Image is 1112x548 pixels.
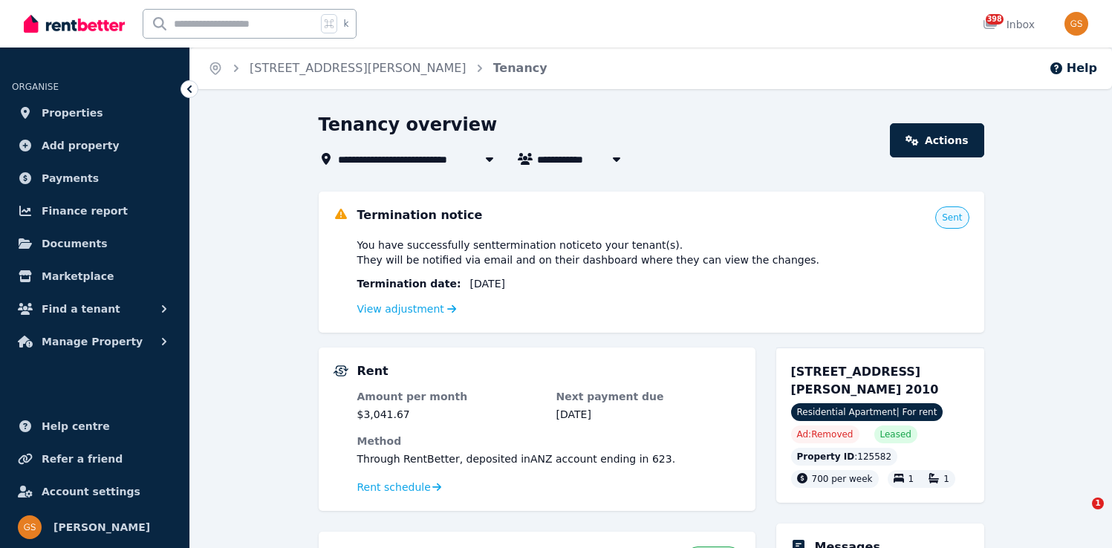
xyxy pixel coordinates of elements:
a: Account settings [12,477,178,506]
img: Gabriel Sarajinsky [18,515,42,539]
div: Inbox [983,17,1035,32]
span: Documents [42,235,108,252]
a: Properties [12,98,178,128]
a: Marketplace [12,261,178,291]
span: Rent schedule [357,480,431,495]
a: Documents [12,229,178,258]
span: You have successfully sent termination notice to your tenant(s) . They will be notified via email... [357,238,820,267]
span: ORGANISE [12,82,59,92]
a: Finance report [12,196,178,226]
button: Help [1049,59,1097,77]
span: k [343,18,348,30]
a: [STREET_ADDRESS][PERSON_NAME] [250,61,466,75]
span: Through RentBetter , deposited in ANZ account ending in 623 . [357,453,676,465]
a: Actions [890,123,983,157]
h5: Rent [357,362,388,380]
button: Find a tenant [12,294,178,324]
div: : 125582 [791,448,898,466]
h1: Tenancy overview [319,113,498,137]
span: Ad: Removed [797,428,853,440]
span: Manage Property [42,333,143,350]
dt: Method [357,434,741,448]
span: Find a tenant [42,300,120,318]
img: Gabriel Sarajinsky [1064,12,1088,36]
span: [PERSON_NAME] [53,518,150,536]
img: RentBetter [24,13,125,35]
span: Refer a friend [42,450,123,468]
dt: Amount per month [357,389,542,404]
h5: Termination notice [357,206,483,224]
dd: [DATE] [556,407,741,422]
span: 1 [908,474,914,484]
a: Help centre [12,411,178,441]
a: View adjustment [357,303,457,315]
span: Property ID [797,451,855,463]
span: Account settings [42,483,140,500]
span: Leased [880,428,911,440]
dd: $3,041.67 [357,407,542,422]
span: 1 [1092,498,1104,509]
span: 398 [986,14,1004,25]
span: Sent [942,212,962,224]
span: 700 per week [812,474,873,484]
a: Refer a friend [12,444,178,474]
a: Add property [12,131,178,160]
span: Residential Apartment | For rent [791,403,943,421]
span: Marketplace [42,267,114,285]
span: Payments [42,169,99,187]
dt: Next payment due [556,389,741,404]
nav: Breadcrumb [190,48,565,89]
a: Rent schedule [357,480,442,495]
a: Payments [12,163,178,193]
button: Manage Property [12,327,178,356]
a: Tenancy [493,61,547,75]
img: Rental Payments [334,365,348,376]
span: Termination date : [357,276,461,291]
span: Help centre [42,417,110,435]
iframe: Intercom live chat [1061,498,1097,533]
span: Add property [42,137,120,154]
span: Finance report [42,202,128,220]
span: [DATE] [470,276,505,291]
span: [STREET_ADDRESS][PERSON_NAME] 2010 [791,365,939,397]
span: 1 [943,474,949,484]
span: Properties [42,104,103,122]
